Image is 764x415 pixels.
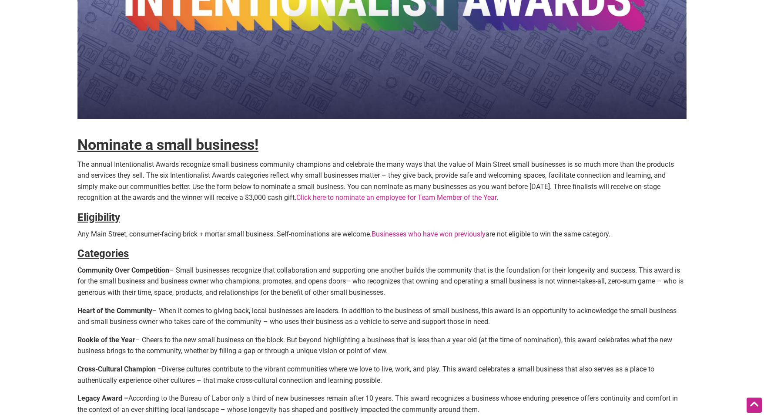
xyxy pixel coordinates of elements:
strong: Eligibility [77,211,120,223]
strong: Nominate a small business! [77,136,258,153]
p: Diverse cultures contribute to the vibrant communities where we love to live, work, and play. Thi... [77,364,687,386]
strong: Heart of the Community [77,307,152,315]
a: Businesses who have won previously [372,230,486,238]
p: – Cheers to the new small business on the block. But beyond highlighting a business that is less ... [77,334,687,357]
p: According to the Bureau of Labor only a third of new businesses remain after 10 years. This award... [77,393,687,415]
strong: Cross-Cultural Champion – [77,365,162,373]
strong: Community Over Competition [77,266,169,274]
strong: Rookie of the Year [77,336,135,344]
p: The annual Intentionalist Awards recognize small business community champions and celebrate the m... [77,159,687,203]
strong: Legacy Award – [77,394,128,402]
strong: Categories [77,247,129,260]
p: – When it comes to giving back, local businesses are leaders. In addition to the business of smal... [77,305,687,327]
p: – Small businesses recognize that collaboration and supporting one another builds the community t... [77,265,687,298]
p: Any Main Street, consumer-facing brick + mortar small business. Self-nominations are welcome. are... [77,229,687,240]
div: Scroll Back to Top [747,398,762,413]
a: Click here to nominate an employee for Team Member of the Year [296,193,496,202]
